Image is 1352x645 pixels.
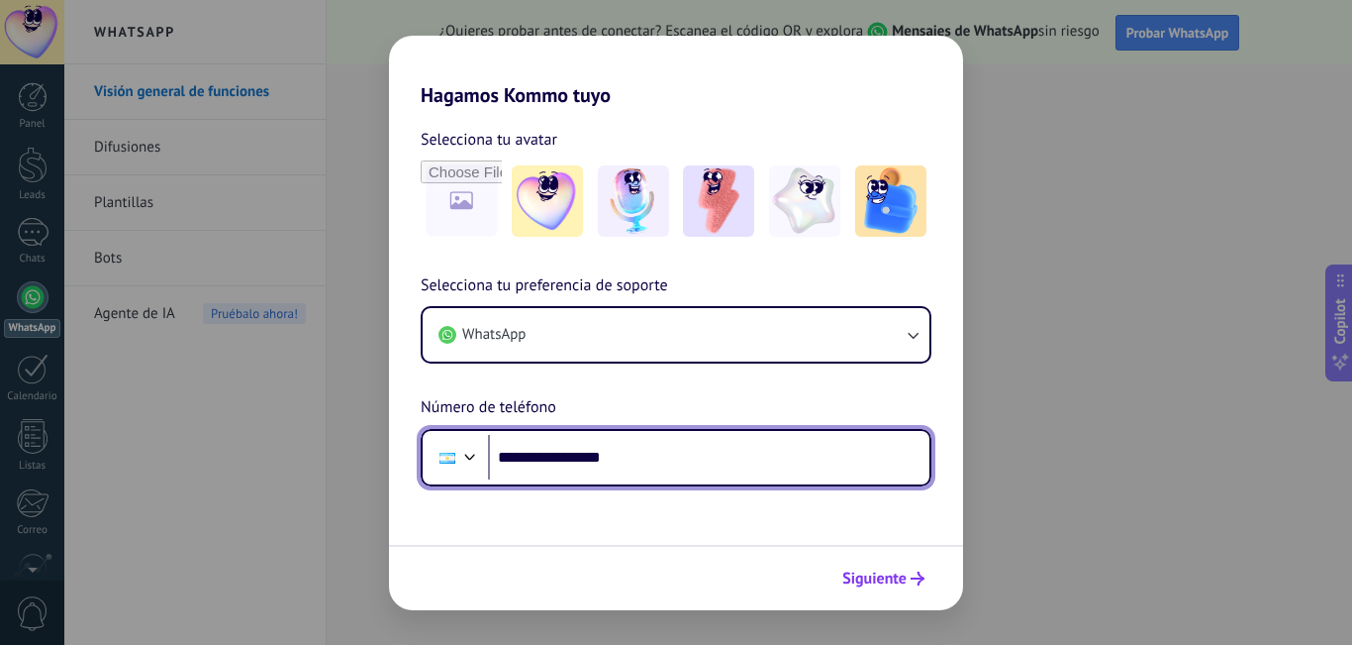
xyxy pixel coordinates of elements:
img: -5.jpeg [855,165,926,237]
img: -4.jpeg [769,165,840,237]
span: Selecciona tu avatar [421,127,557,153]
button: Siguiente [833,562,933,595]
div: Argentina: + 54 [429,437,466,479]
span: Número de teléfono [421,395,556,421]
span: Siguiente [842,572,907,586]
button: WhatsApp [423,308,929,362]
span: WhatsApp [462,325,526,345]
img: -3.jpeg [683,165,754,237]
img: -1.jpeg [512,165,583,237]
span: Selecciona tu preferencia de soporte [421,273,668,299]
h2: Hagamos Kommo tuyo [389,36,963,107]
img: -2.jpeg [598,165,669,237]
